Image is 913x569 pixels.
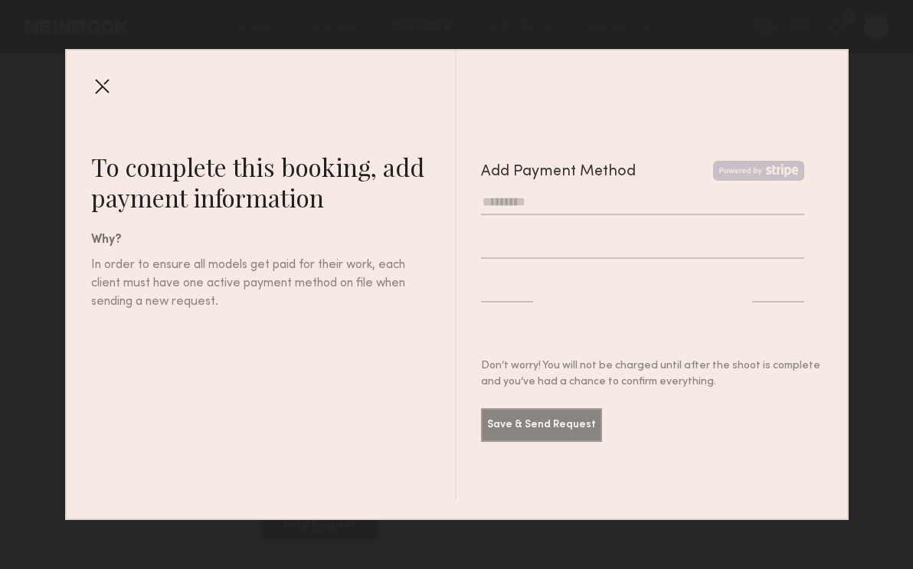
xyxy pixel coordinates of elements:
[91,231,456,250] div: Why?
[481,282,533,296] iframe: Secure expiration date input frame
[481,358,823,390] div: Don’t worry! You will not be charged until after the shoot is complete and you’ve had a chance to...
[481,238,804,253] iframe: Secure card number input frame
[91,256,407,311] div: In order to ensure all models get paid for their work, each client must have one active payment m...
[752,282,804,296] iframe: Secure CVC input frame
[481,161,636,184] div: Add Payment Method
[91,152,456,213] div: To complete this booking, add payment information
